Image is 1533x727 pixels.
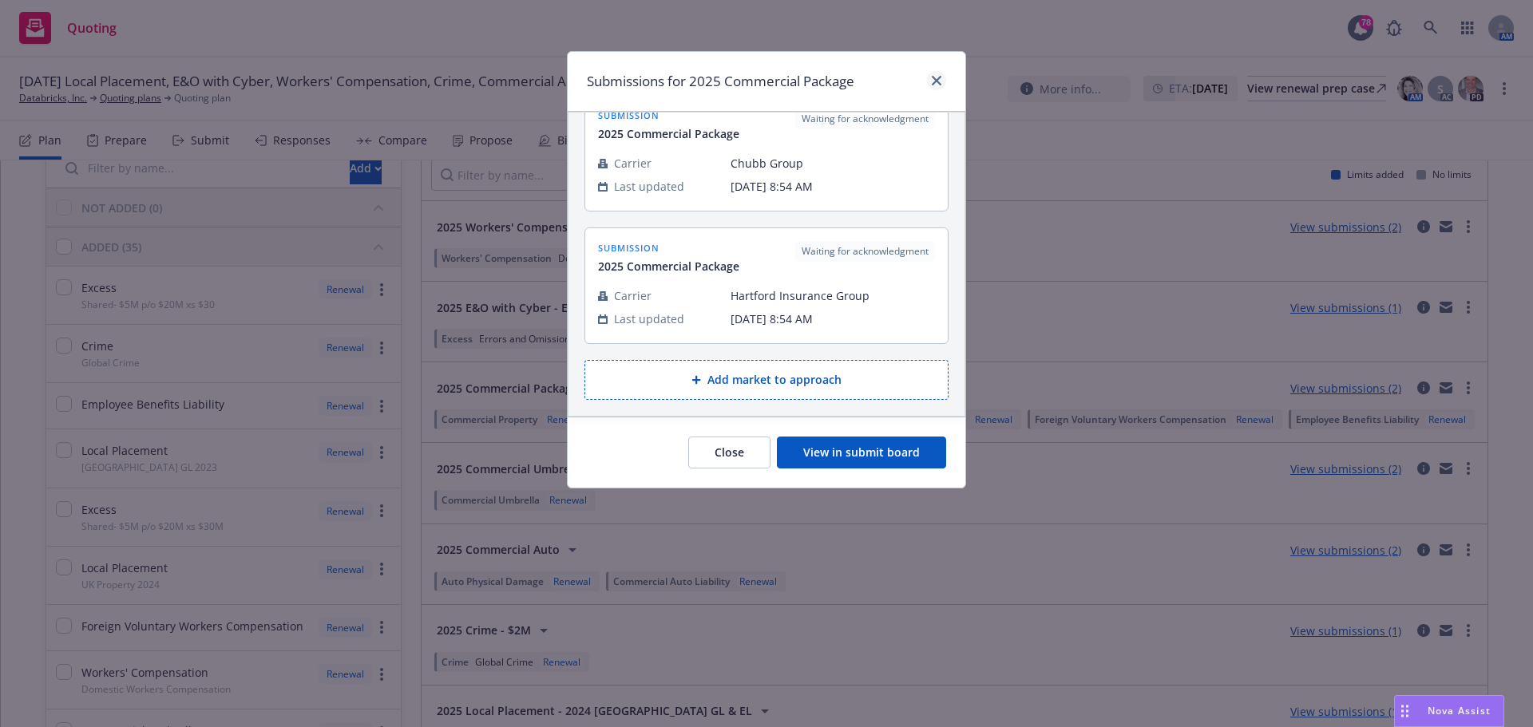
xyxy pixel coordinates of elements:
span: Last updated [614,178,684,195]
span: submission [598,241,739,255]
span: 2025 Commercial Package [598,258,739,275]
button: Add market to approach [584,360,949,400]
span: Carrier [614,155,652,172]
span: Waiting for acknowledgment [802,244,929,259]
button: Close [688,437,770,468]
span: [DATE] 8:54 AM [731,310,935,327]
span: Last updated [614,310,684,327]
span: Waiting for acknowledgment [802,112,929,126]
span: Hartford Insurance Group [731,287,935,304]
span: 2025 Commercial Package [598,125,739,142]
a: close [927,71,946,90]
button: View in submit board [777,437,946,468]
div: Drag to move [1395,696,1415,726]
span: [DATE] 8:54 AM [731,178,935,195]
h1: Submissions for 2025 Commercial Package [587,71,854,92]
button: Nova Assist [1394,695,1504,727]
span: Chubb Group [731,155,935,172]
span: submission [598,109,739,122]
span: Nova Assist [1428,704,1491,717]
span: Carrier [614,287,652,304]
